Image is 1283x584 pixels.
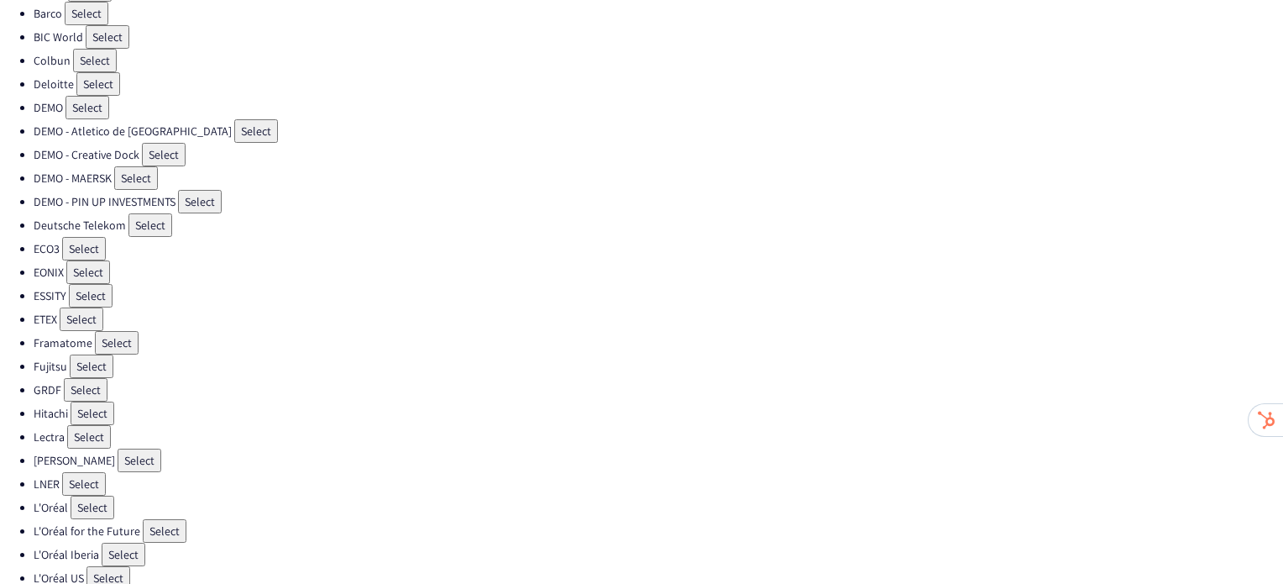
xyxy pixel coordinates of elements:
[34,449,1283,472] li: [PERSON_NAME]
[95,331,139,355] button: Select
[71,496,114,519] button: Select
[86,25,129,49] button: Select
[67,425,111,449] button: Select
[118,449,161,472] button: Select
[34,166,1283,190] li: DEMO - MAERSK
[34,496,1283,519] li: L'Oréal
[234,119,278,143] button: Select
[34,96,1283,119] li: DEMO
[34,543,1283,566] li: L'Oréal Iberia
[128,213,172,237] button: Select
[34,2,1283,25] li: Barco
[34,284,1283,308] li: ESSITY
[34,402,1283,425] li: Hitachi
[64,378,107,402] button: Select
[34,331,1283,355] li: Framatome
[34,260,1283,284] li: EONIX
[34,119,1283,143] li: DEMO - Atletico de [GEOGRAPHIC_DATA]
[62,237,106,260] button: Select
[114,166,158,190] button: Select
[34,472,1283,496] li: LNER
[34,25,1283,49] li: BIC World
[69,284,113,308] button: Select
[65,2,108,25] button: Select
[62,472,106,496] button: Select
[142,143,186,166] button: Select
[34,425,1283,449] li: Lectra
[34,72,1283,96] li: Deloitte
[34,213,1283,237] li: Deutsche Telekom
[34,308,1283,331] li: ETEX
[1199,503,1283,584] iframe: Chat Widget
[178,190,222,213] button: Select
[34,519,1283,543] li: L'Oréal for the Future
[34,49,1283,72] li: Colbun
[71,402,114,425] button: Select
[143,519,186,543] button: Select
[60,308,103,331] button: Select
[66,260,110,284] button: Select
[73,49,117,72] button: Select
[34,190,1283,213] li: DEMO - PIN UP INVESTMENTS
[34,378,1283,402] li: GRDF
[70,355,113,378] button: Select
[34,237,1283,260] li: ECO3
[76,72,120,96] button: Select
[65,96,109,119] button: Select
[34,355,1283,378] li: Fujitsu
[34,143,1283,166] li: DEMO - Creative Dock
[102,543,145,566] button: Select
